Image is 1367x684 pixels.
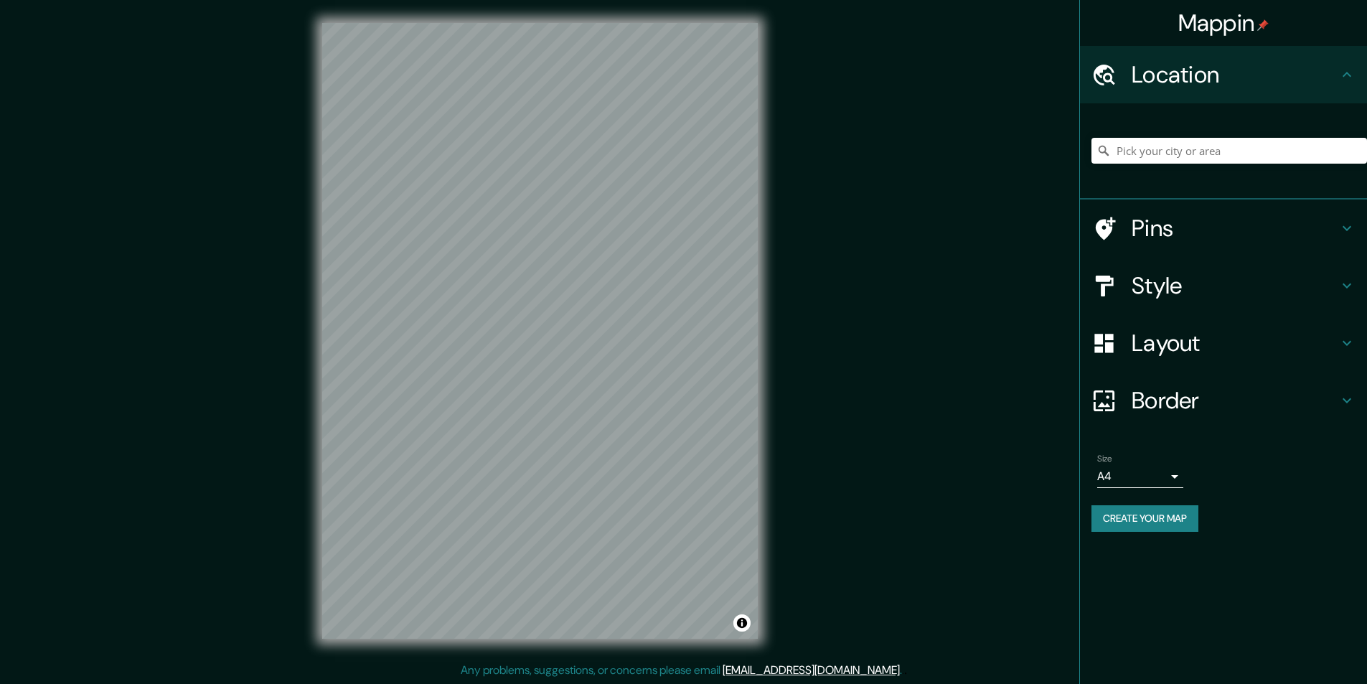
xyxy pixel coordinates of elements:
[1178,9,1269,37] h4: Mappin
[723,662,900,678] a: [EMAIL_ADDRESS][DOMAIN_NAME]
[1132,386,1338,415] h4: Border
[1080,200,1367,257] div: Pins
[904,662,907,679] div: .
[1132,329,1338,357] h4: Layout
[1091,505,1198,532] button: Create your map
[1091,138,1367,164] input: Pick your city or area
[1132,271,1338,300] h4: Style
[733,614,751,632] button: Toggle attribution
[1132,214,1338,243] h4: Pins
[1080,372,1367,429] div: Border
[1080,257,1367,314] div: Style
[1080,314,1367,372] div: Layout
[461,662,902,679] p: Any problems, suggestions, or concerns please email .
[902,662,904,679] div: .
[1097,465,1183,488] div: A4
[322,23,758,639] canvas: Map
[1097,453,1112,465] label: Size
[1257,19,1269,31] img: pin-icon.png
[1080,46,1367,103] div: Location
[1132,60,1338,89] h4: Location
